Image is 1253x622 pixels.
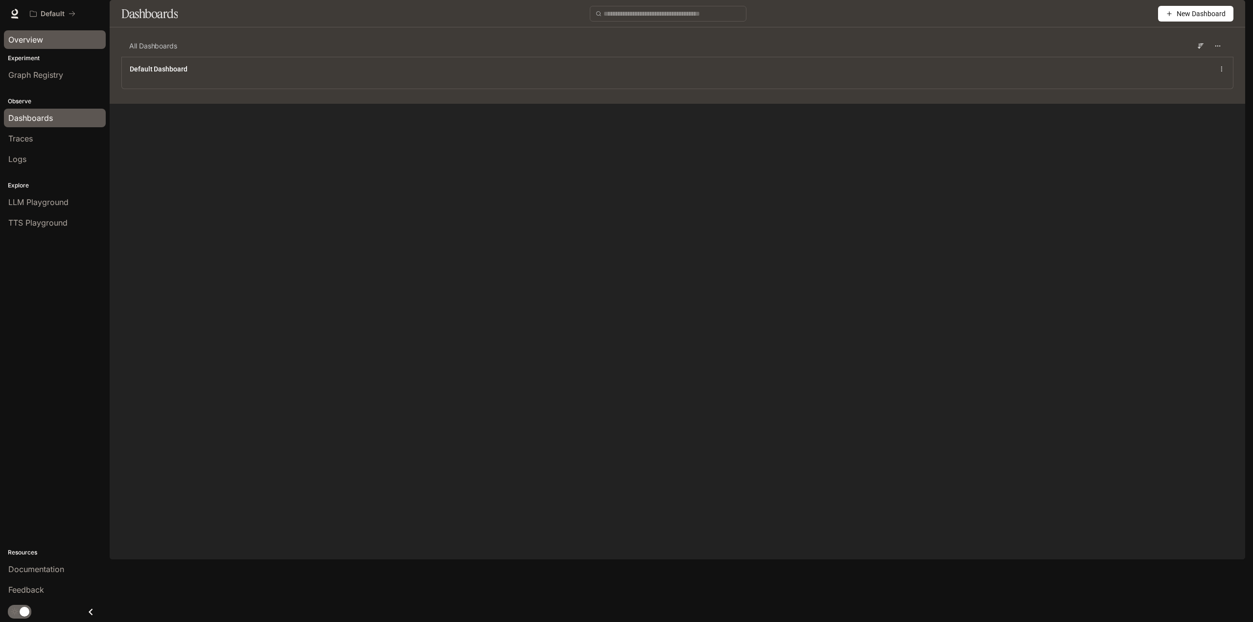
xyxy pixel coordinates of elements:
p: Default [41,10,65,18]
span: All Dashboards [129,41,177,51]
a: Default Dashboard [130,64,187,74]
span: New Dashboard [1177,8,1226,19]
button: All workspaces [25,4,80,23]
button: New Dashboard [1158,6,1233,22]
h1: Dashboards [121,4,178,23]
